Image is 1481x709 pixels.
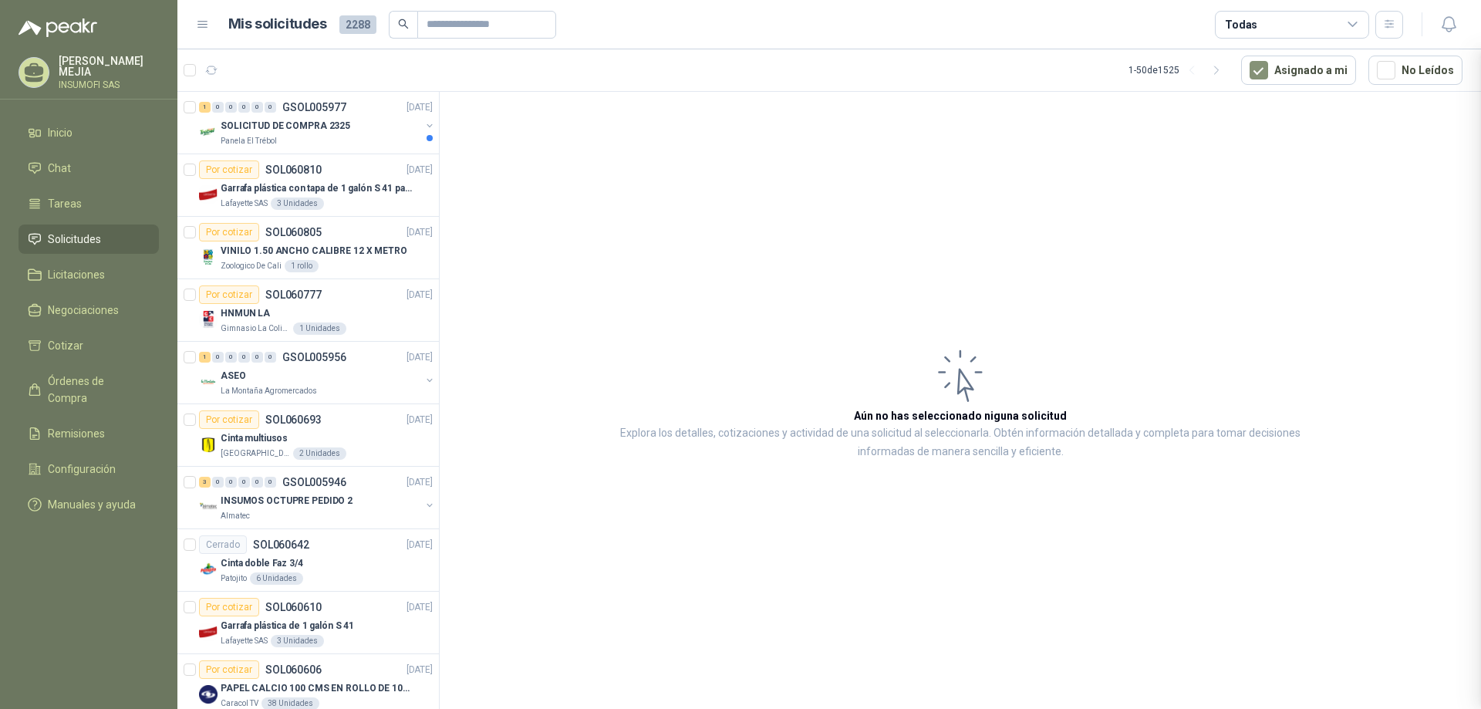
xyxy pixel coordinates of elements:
a: Manuales y ayuda [19,490,159,519]
a: Tareas [19,189,159,218]
span: Tareas [48,195,82,212]
a: Remisiones [19,419,159,448]
a: Inicio [19,118,159,147]
span: Solicitudes [48,231,101,248]
span: Remisiones [48,425,105,442]
span: Chat [48,160,71,177]
p: [PERSON_NAME] MEJIA [59,56,159,77]
span: 2288 [339,15,376,34]
span: Licitaciones [48,266,105,283]
img: Logo peakr [19,19,97,37]
span: Cotizar [48,337,83,354]
span: Negociaciones [48,302,119,319]
span: search [398,19,409,29]
a: Solicitudes [19,225,159,254]
div: Todas [1225,16,1257,33]
p: INSUMOFI SAS [59,80,159,89]
a: Licitaciones [19,260,159,289]
span: Configuración [48,461,116,478]
a: Negociaciones [19,295,159,325]
a: Configuración [19,454,159,484]
span: Órdenes de Compra [48,373,144,407]
span: Manuales y ayuda [48,496,136,513]
span: Inicio [48,124,73,141]
h1: Mis solicitudes [228,13,327,35]
a: Cotizar [19,331,159,360]
a: Chat [19,154,159,183]
a: Órdenes de Compra [19,366,159,413]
